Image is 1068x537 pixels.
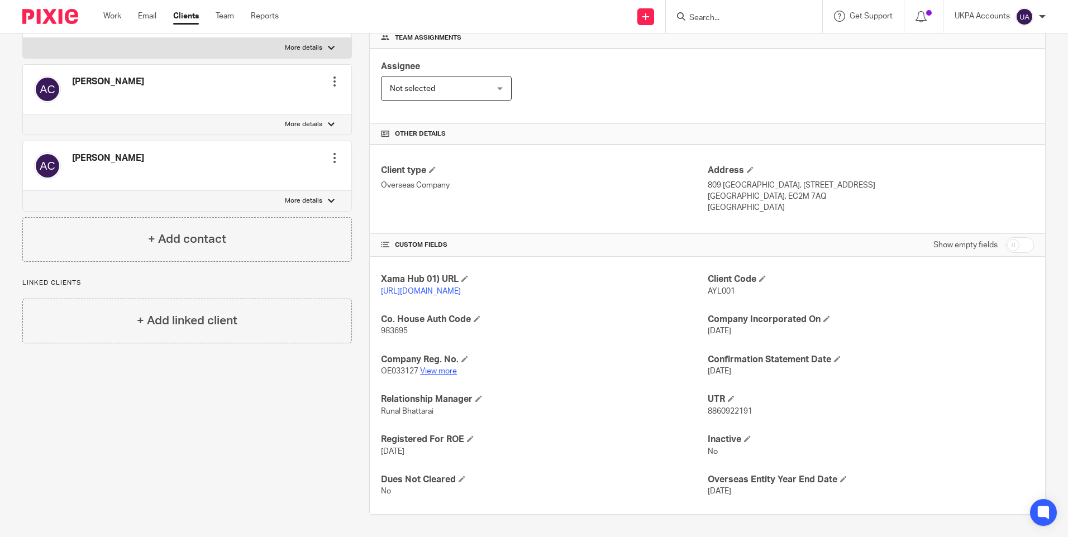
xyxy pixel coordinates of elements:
span: OE033127 [381,367,418,375]
label: Show empty fields [933,239,998,251]
h4: CUSTOM FIELDS [381,241,707,250]
h4: + Add linked client [137,312,237,329]
a: Work [103,11,121,22]
a: [URL][DOMAIN_NAME] [381,287,461,295]
p: 809 [GEOGRAPHIC_DATA], [STREET_ADDRESS] [708,180,1034,191]
p: Linked clients [22,279,352,287]
span: No [381,487,391,495]
h4: Relationship Manager [381,394,707,405]
h4: Dues Not Cleared [381,474,707,486]
h4: Company Incorporated On [708,314,1034,325]
span: [DATE] [708,487,731,495]
img: svg%3E [34,152,61,179]
p: More details [285,44,322,52]
p: More details [285,120,322,129]
span: Get Support [850,12,893,20]
span: 983695 [381,327,408,335]
span: 8860922191 [708,407,752,415]
h4: Registered For ROE [381,434,707,445]
p: Overseas Company [381,180,707,191]
img: Pixie [22,9,78,24]
span: Assignee [381,62,420,71]
h4: [PERSON_NAME] [72,152,144,164]
h4: Xama Hub 01) URL [381,274,707,285]
span: Other details [395,130,446,138]
p: UKPA Accounts [955,11,1010,22]
span: Team assignments [395,33,461,42]
a: Clients [173,11,199,22]
p: [GEOGRAPHIC_DATA] [708,202,1034,213]
img: svg%3E [1015,8,1033,26]
span: [DATE] [708,327,731,335]
span: Runal Bhattarai [381,407,433,415]
h4: Overseas Entity Year End Date [708,474,1034,486]
a: View more [420,367,457,375]
a: Email [138,11,156,22]
h4: Confirmation Statement Date [708,354,1034,366]
span: AYL001 [708,287,735,295]
a: Team [216,11,234,22]
h4: Inactive [708,434,1034,445]
h4: Co. House Auth Code [381,314,707,325]
h4: Client type [381,165,707,176]
span: [DATE] [381,448,404,456]
span: Not selected [390,85,435,93]
h4: [PERSON_NAME] [72,76,144,88]
h4: Company Reg. No. [381,354,707,366]
h4: UTR [708,394,1034,405]
p: More details [285,196,322,205]
h4: Client Code [708,274,1034,285]
img: svg%3E [34,76,61,103]
input: Search [688,13,789,23]
span: [DATE] [708,367,731,375]
span: No [708,448,718,456]
p: [GEOGRAPHIC_DATA], EC2M 7AQ [708,191,1034,202]
h4: Address [708,165,1034,176]
h4: + Add contact [148,231,226,248]
a: Reports [251,11,279,22]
